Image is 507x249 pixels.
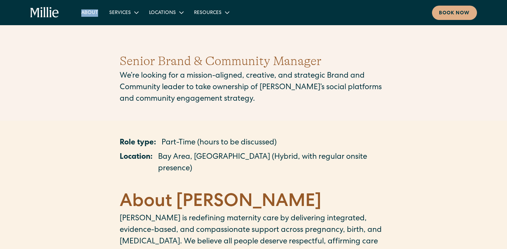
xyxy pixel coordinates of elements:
a: Book now [432,6,477,20]
p: Location: [120,152,152,175]
div: Services [104,7,143,18]
a: About [76,7,104,18]
h1: Senior Brand & Community Manager [120,52,388,71]
p: Part-Time (hours to be discussed) [162,137,277,149]
div: Book now [439,10,470,17]
div: Locations [149,9,176,17]
div: Services [109,9,131,17]
p: Role type: [120,137,156,149]
p: Bay Area, [GEOGRAPHIC_DATA] (Hybrid, with regular onsite presence) [158,152,388,175]
p: ‍ [120,178,388,189]
p: We’re looking for a mission-aligned, creative, and strategic Brand and Community leader to take o... [120,71,388,105]
div: Locations [143,7,188,18]
strong: About [PERSON_NAME] [120,193,321,212]
div: Resources [188,7,234,18]
a: home [30,7,59,18]
div: Resources [194,9,222,17]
